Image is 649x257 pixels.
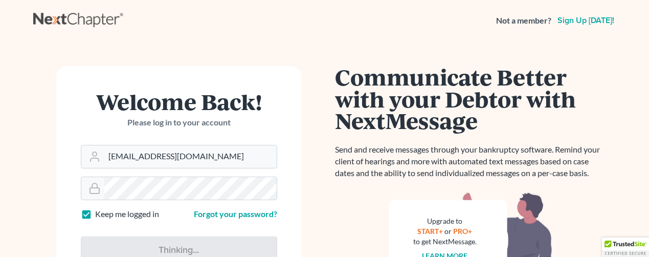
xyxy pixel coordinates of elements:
strong: Not a member? [496,15,551,27]
span: or [444,227,452,235]
p: Send and receive messages through your bankruptcy software. Remind your client of hearings and mo... [335,144,606,179]
a: START+ [417,227,443,235]
label: Keep me logged in [95,208,159,220]
a: Sign up [DATE]! [555,16,616,25]
div: Upgrade to [413,216,477,226]
h1: Welcome Back! [81,91,277,113]
a: Forgot your password? [194,209,277,219]
p: Please log in to your account [81,117,277,128]
a: PRO+ [453,227,472,235]
div: TrustedSite Certified [602,238,649,257]
div: to get NextMessage. [413,237,477,247]
input: Email Address [104,145,277,168]
h1: Communicate Better with your Debtor with NextMessage [335,66,606,132]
